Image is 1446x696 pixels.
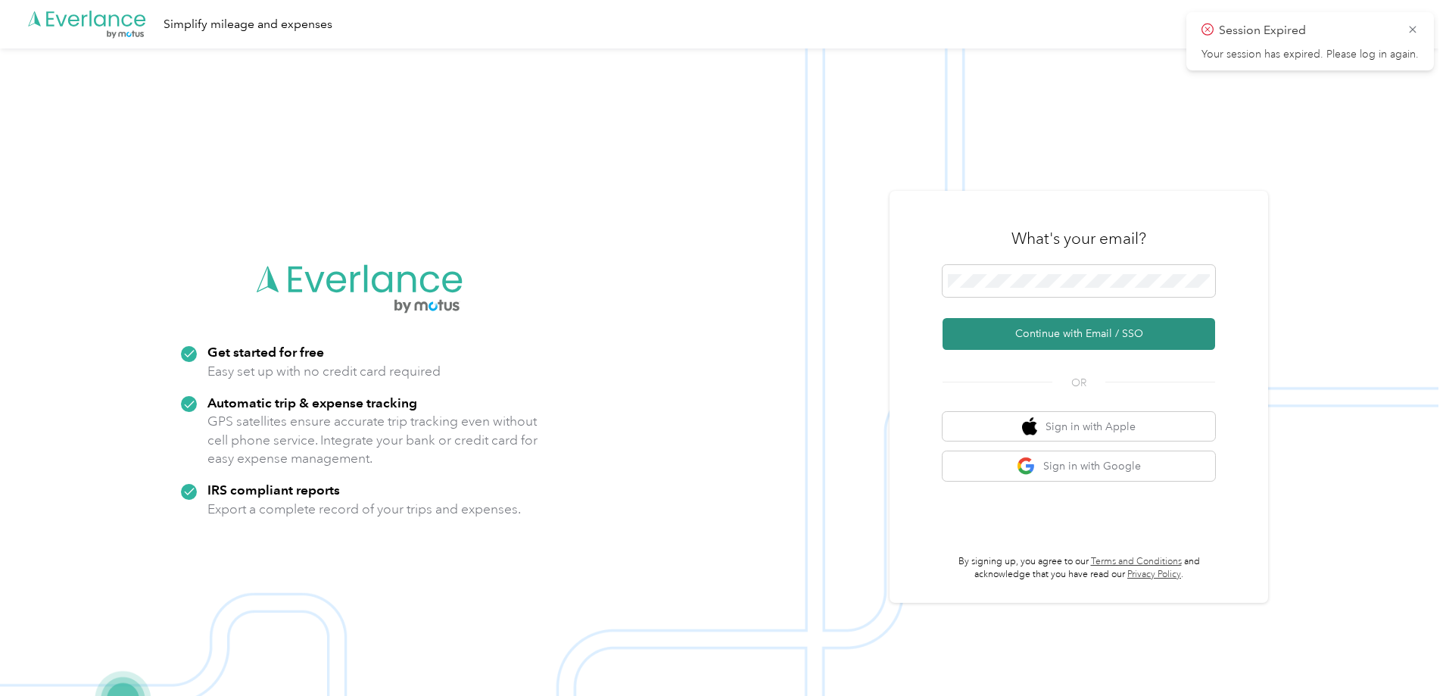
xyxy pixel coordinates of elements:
[207,412,538,468] p: GPS satellites ensure accurate trip tracking even without cell phone service. Integrate your bank...
[1361,611,1446,696] iframe: Everlance-gr Chat Button Frame
[943,318,1215,350] button: Continue with Email / SSO
[1201,48,1419,61] p: Your session has expired. Please log in again.
[1219,21,1396,40] p: Session Expired
[1127,569,1181,580] a: Privacy Policy
[1011,228,1146,249] h3: What's your email?
[207,482,340,498] strong: IRS compliant reports
[943,451,1215,481] button: google logoSign in with Google
[207,395,417,410] strong: Automatic trip & expense tracking
[943,555,1215,582] p: By signing up, you agree to our and acknowledge that you have read our .
[1091,556,1182,567] a: Terms and Conditions
[207,500,521,519] p: Export a complete record of your trips and expenses.
[1052,375,1105,391] span: OR
[1017,457,1036,476] img: google logo
[207,344,324,360] strong: Get started for free
[207,362,441,381] p: Easy set up with no credit card required
[164,15,332,34] div: Simplify mileage and expenses
[1022,417,1037,436] img: apple logo
[943,412,1215,442] button: apple logoSign in with Apple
